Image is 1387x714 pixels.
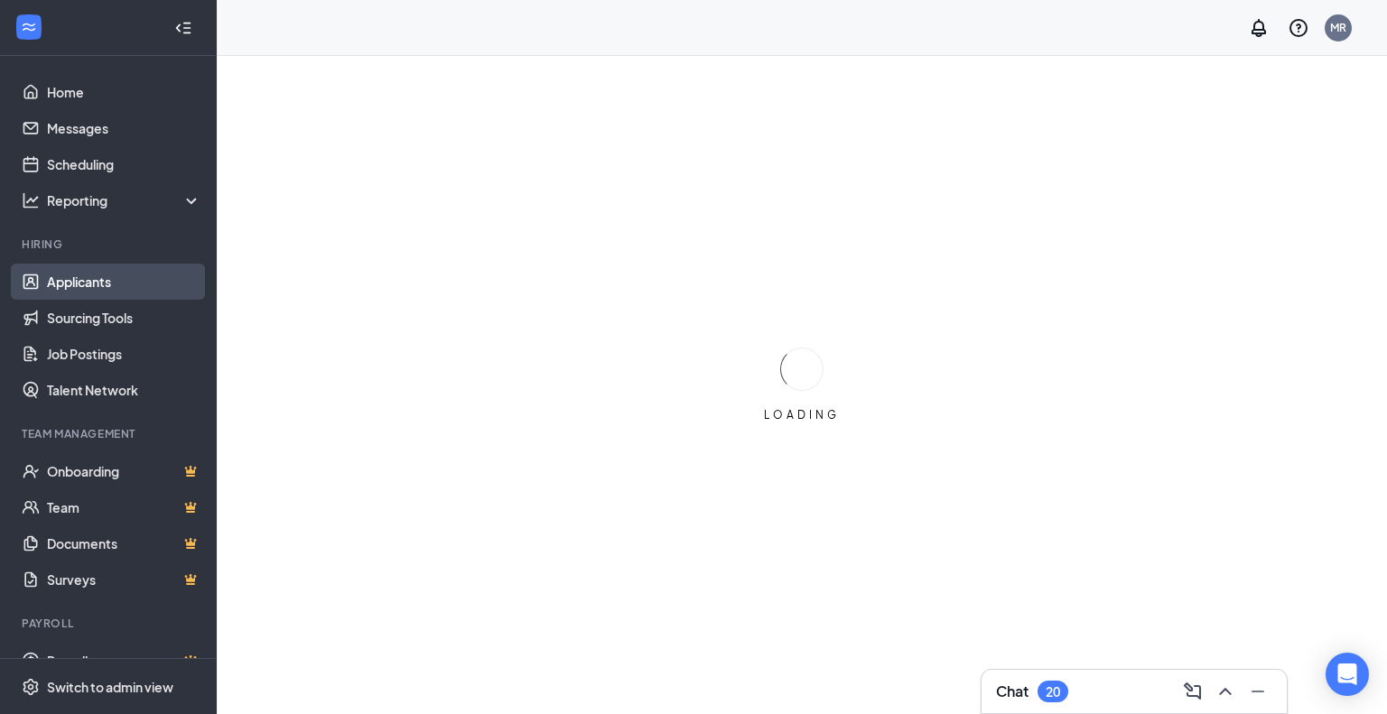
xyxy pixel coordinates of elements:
[47,191,202,209] div: Reporting
[1211,677,1240,706] button: ChevronUp
[20,18,38,36] svg: WorkstreamLogo
[47,336,201,372] a: Job Postings
[47,525,201,561] a: DocumentsCrown
[47,300,201,336] a: Sourcing Tools
[1326,653,1369,696] div: Open Intercom Messenger
[1288,17,1309,39] svg: QuestionInfo
[47,678,173,696] div: Switch to admin view
[757,407,847,422] div: LOADING
[47,643,201,679] a: PayrollCrown
[22,236,198,252] div: Hiring
[47,74,201,110] a: Home
[1247,681,1269,702] svg: Minimize
[1182,681,1204,702] svg: ComposeMessage
[47,453,201,489] a: OnboardingCrown
[47,489,201,525] a: TeamCrown
[1046,684,1060,700] div: 20
[1178,677,1207,706] button: ComposeMessage
[996,682,1029,701] h3: Chat
[174,19,192,37] svg: Collapse
[22,616,198,631] div: Payroll
[22,426,198,441] div: Team Management
[1243,677,1272,706] button: Minimize
[47,264,201,300] a: Applicants
[47,110,201,146] a: Messages
[47,561,201,598] a: SurveysCrown
[22,678,40,696] svg: Settings
[1215,681,1236,702] svg: ChevronUp
[1330,20,1346,35] div: MR
[47,372,201,408] a: Talent Network
[22,191,40,209] svg: Analysis
[1248,17,1270,39] svg: Notifications
[47,146,201,182] a: Scheduling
